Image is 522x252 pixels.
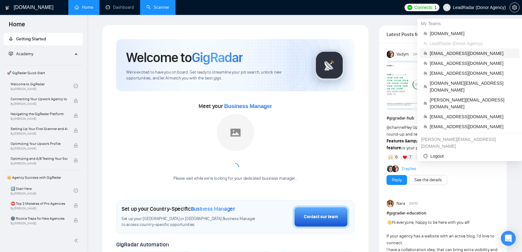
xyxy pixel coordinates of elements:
button: Reply [387,175,407,185]
a: dashboardDashboard [106,5,134,10]
span: [EMAIL_ADDRESS][DOMAIN_NAME] [430,123,516,130]
img: placeholder.png [217,114,254,151]
span: Academy [9,51,33,56]
span: Hey Upwork growth hackers, here's our July round-up and release notes for GigRadar • is your prof... [387,125,497,151]
img: Nara [387,200,394,207]
h1: # gigradar-hub [387,115,499,122]
div: My Teams [417,19,522,29]
img: ❤️ [403,155,407,160]
span: Vadym [396,51,409,58]
img: F09AC4U7ATU-image.png [387,61,461,110]
span: Getting Started [16,36,46,42]
span: team [424,52,427,55]
span: [EMAIL_ADDRESS][DOMAIN_NAME] [430,50,516,57]
span: By [PERSON_NAME] [11,162,67,165]
span: team [424,85,427,88]
span: lock [74,128,78,133]
span: fund-projection-screen [9,52,13,56]
h1: Set up your Country-Specific [121,205,235,212]
span: By [PERSON_NAME] [11,207,67,210]
img: Vadym [387,51,394,58]
span: 👑 Agency Success with GigRadar [4,171,82,184]
a: 2replies [401,166,416,172]
span: 7 [409,154,411,160]
button: Contact our team [293,205,349,228]
span: team [424,32,427,35]
span: We're excited to have you on board. Get ready to streamline your job search, unlock new opportuni... [126,70,304,81]
span: 🌚 Rookie Traps for New Agencies [11,215,67,222]
span: team [424,125,427,128]
div: Please wait while we're looking for your dedicated business manager... [170,176,301,182]
span: lock [74,203,78,208]
li: Getting Started [4,33,83,45]
span: Set up your [GEOGRAPHIC_DATA] or [GEOGRAPHIC_DATA] Business Manager to access country-specific op... [121,216,258,228]
span: [PERSON_NAME][EMAIL_ADDRESS][DOMAIN_NAME] [430,97,516,110]
span: Logout [424,153,516,160]
span: Setting Up Your First Scanner and Auto-Bidder [11,126,67,132]
span: [DATE] [413,52,421,57]
span: 👋 [387,220,392,225]
span: GigRadar Automation [116,241,169,248]
span: By [PERSON_NAME] [11,102,67,106]
span: user [445,5,449,10]
a: See the details [414,177,442,183]
span: Optimizing and A/B Testing Your Scanner for Better Results [11,155,67,162]
span: By [PERSON_NAME] [11,117,67,121]
span: lock [74,99,78,103]
span: Navigating the GigRadar Platform [11,111,67,117]
span: check-circle [74,84,78,88]
img: Alex B [387,165,394,172]
span: 🚀 GigRadar Quick Start [4,67,82,79]
a: homeHome [75,5,93,10]
span: team [424,42,427,45]
a: Reply [392,177,402,183]
span: Optimizing Your Upwork Profile [11,141,67,147]
span: Latest Posts from the GigRadar Community [387,30,423,38]
span: Business Manager [224,103,272,109]
div: Contact our team [304,214,338,220]
h1: Welcome to [126,49,243,66]
span: lock [74,114,78,118]
span: double-left [74,237,80,244]
span: team [424,61,427,65]
span: team [424,71,427,75]
a: 1️⃣ Start HereBy[PERSON_NAME] [11,184,74,197]
span: Connecting Your Upwork Agency to GigRadar [11,96,67,102]
span: logout [424,154,428,158]
div: Open Intercom Messenger [501,231,516,246]
span: 1 [434,4,437,11]
span: check-circle [74,188,78,193]
a: searchScanner [146,5,169,10]
a: setting [510,5,520,10]
span: By [PERSON_NAME] [11,132,67,136]
span: @channel [387,125,405,130]
span: LeadRadar (Donor Agency) [430,40,516,47]
span: Meet your [199,103,272,110]
button: setting [510,2,520,12]
span: 6 [395,154,398,160]
a: Welcome to GigRadarBy[PERSON_NAME] [11,79,74,93]
img: gigradar-logo.png [314,50,345,81]
div: stefan.karaseu@gigradar.io [417,134,522,151]
span: [EMAIL_ADDRESS][DOMAIN_NAME] [430,70,516,77]
span: team [424,115,427,119]
span: rocket [9,37,13,41]
h1: # gigradar-education [387,210,499,217]
button: See the details [409,175,447,185]
span: lock [74,218,78,223]
span: Nara [396,200,405,207]
span: [DOMAIN_NAME] [430,30,516,37]
span: By [PERSON_NAME] [11,147,67,151]
span: lock [74,158,78,163]
span: [EMAIL_ADDRESS][DOMAIN_NAME] [430,60,516,67]
img: upwork-logo.png [407,5,412,10]
span: [DATE] [409,201,418,206]
span: ⛔ Top 3 Mistakes of Pro Agencies [11,200,67,207]
span: Academy [16,51,33,56]
span: Connects: [414,4,433,11]
span: By [PERSON_NAME] [11,222,67,225]
span: [DOMAIN_NAME][EMAIL_ADDRESS][DOMAIN_NAME] [430,80,516,93]
span: team [424,101,427,105]
span: loading [231,163,239,171]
